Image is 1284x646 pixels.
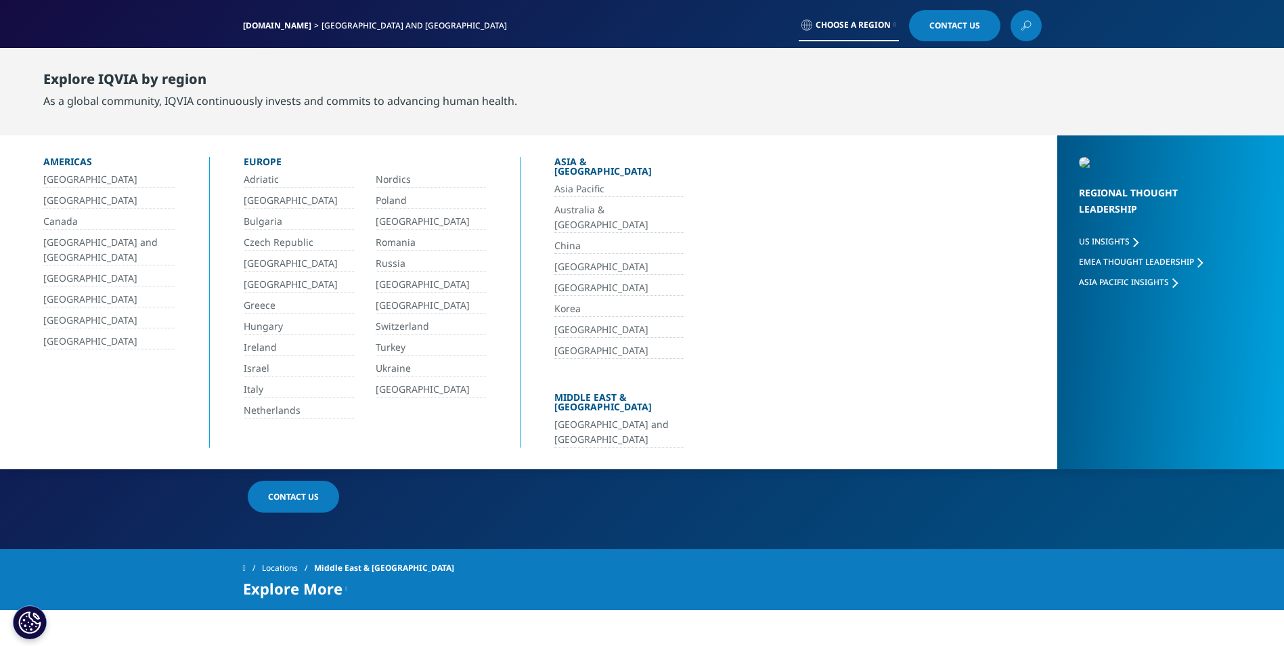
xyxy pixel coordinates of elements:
[244,214,354,230] a: Bulgaria
[314,556,454,580] span: Middle East & [GEOGRAPHIC_DATA]
[43,214,175,230] a: Canada
[376,235,486,251] a: Romania
[43,93,517,109] div: As a global community, IQVIA continuously invests and commits to advancing human health.
[244,340,354,356] a: Ireland
[1079,276,1169,288] span: Asia Pacific Insights
[13,605,47,639] button: Cookies Settings
[376,214,486,230] a: [GEOGRAPHIC_DATA]
[554,322,684,338] a: [GEOGRAPHIC_DATA]
[43,172,175,188] a: [GEOGRAPHIC_DATA]
[554,343,684,359] a: [GEOGRAPHIC_DATA]
[929,22,980,30] span: Contact Us
[43,193,175,209] a: [GEOGRAPHIC_DATA]
[244,277,354,293] a: [GEOGRAPHIC_DATA]
[243,20,311,31] a: [DOMAIN_NAME]
[554,417,684,448] a: [GEOGRAPHIC_DATA] and [GEOGRAPHIC_DATA]
[357,47,1042,111] nav: Primary
[244,319,354,335] a: Hungary
[1079,236,1130,247] span: US Insights
[376,298,486,314] a: [GEOGRAPHIC_DATA]
[376,277,486,293] a: [GEOGRAPHIC_DATA]
[1079,185,1221,234] div: Regional Thought Leadership
[376,361,486,376] a: Ukraine
[244,382,354,397] a: Italy
[244,157,486,172] div: Europe
[1079,236,1138,247] a: US Insights
[1079,256,1194,267] span: EMEA Thought Leadership
[244,235,354,251] a: Czech Republic
[816,20,891,30] span: Choose a Region
[1079,276,1178,288] a: Asia Pacific Insights
[554,157,684,181] div: Asia & [GEOGRAPHIC_DATA]
[268,491,319,502] span: Contact us
[43,334,175,349] a: [GEOGRAPHIC_DATA]
[376,340,486,356] a: Turkey
[244,361,354,376] a: Israel
[244,193,354,209] a: [GEOGRAPHIC_DATA]
[376,319,486,335] a: Switzerland
[554,181,684,197] a: Asia Pacific
[43,235,175,265] a: [GEOGRAPHIC_DATA] and [GEOGRAPHIC_DATA]
[248,481,339,513] a: Contact us
[243,580,342,597] span: Explore More
[376,256,486,272] a: Russia
[43,271,175,286] a: [GEOGRAPHIC_DATA]
[262,556,314,580] a: Locations
[244,403,354,418] a: Netherlands
[376,382,486,397] a: [GEOGRAPHIC_DATA]
[43,292,175,307] a: [GEOGRAPHIC_DATA]
[1079,157,1221,168] img: 2093_analyzing-data-using-big-screen-display-and-laptop.png
[43,313,175,328] a: [GEOGRAPHIC_DATA]
[554,393,684,417] div: Middle East & [GEOGRAPHIC_DATA]
[43,71,517,93] div: Explore IQVIA by region
[244,298,354,314] a: Greece
[376,172,486,188] a: Nordics
[554,301,684,317] a: Korea
[1079,256,1203,267] a: EMEA Thought Leadership
[322,20,512,31] div: [GEOGRAPHIC_DATA] and [GEOGRAPHIC_DATA]
[43,157,175,172] div: Americas
[909,10,1000,41] a: Contact Us
[554,259,684,275] a: [GEOGRAPHIC_DATA]
[554,280,684,296] a: [GEOGRAPHIC_DATA]
[244,172,354,188] a: Adriatic
[554,238,684,254] a: China
[554,202,684,233] a: Australia & [GEOGRAPHIC_DATA]
[244,256,354,272] a: [GEOGRAPHIC_DATA]
[376,193,486,209] a: Poland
